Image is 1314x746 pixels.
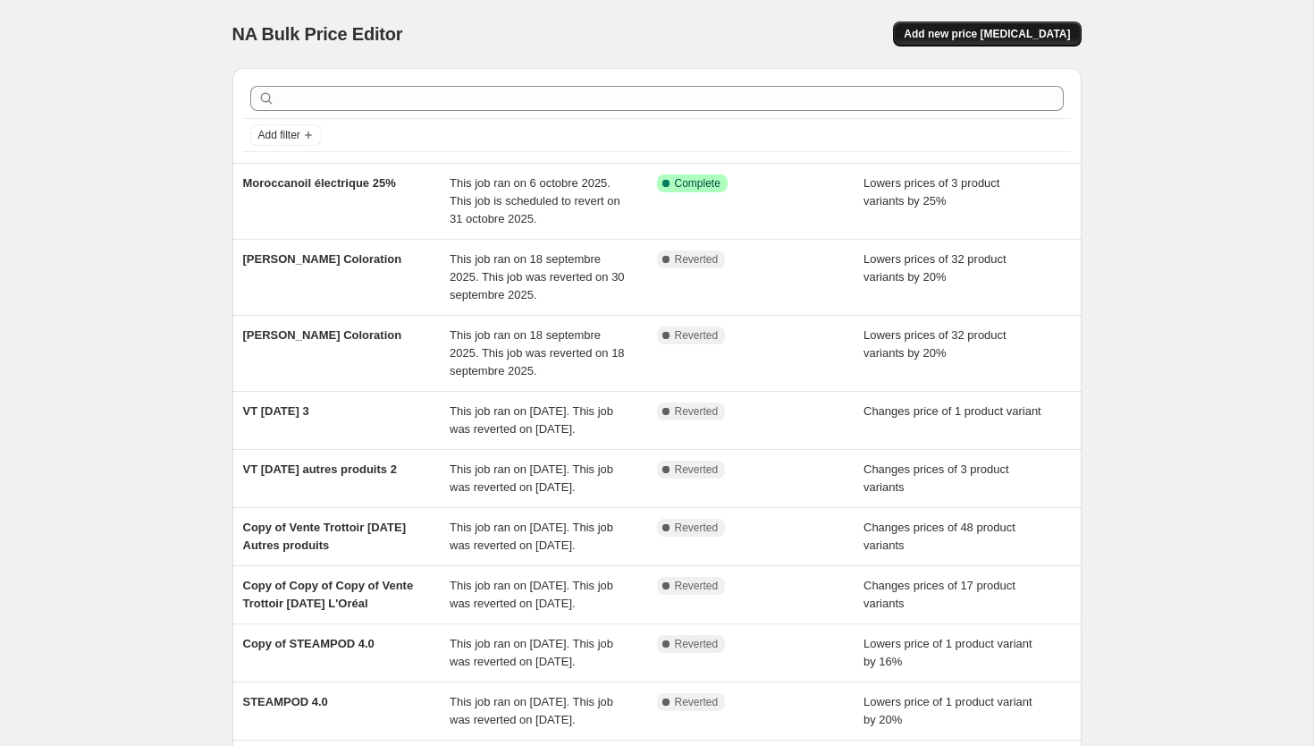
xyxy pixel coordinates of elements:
[232,24,403,44] span: NA Bulk Price Editor
[863,637,1032,668] span: Lowers price of 1 product variant by 16%
[863,462,1009,494] span: Changes prices of 3 product variants
[863,579,1015,610] span: Changes prices of 17 product variants
[893,21,1081,47] button: Add new price [MEDICAL_DATA]
[904,27,1070,41] span: Add new price [MEDICAL_DATA]
[863,695,1032,726] span: Lowers price of 1 product variant by 20%
[250,124,322,146] button: Add filter
[243,462,397,476] span: VT [DATE] autres produits 2
[450,252,625,301] span: This job ran on 18 septembre 2025. This job was reverted on 30 septembre 2025.
[863,404,1041,418] span: Changes price of 1 product variant
[243,404,309,418] span: VT [DATE] 3
[258,128,300,142] span: Add filter
[863,521,1015,552] span: Changes prices of 48 product variants
[863,176,999,208] span: Lowers prices of 3 product variants by 25%
[675,637,719,651] span: Reverted
[675,521,719,535] span: Reverted
[675,252,719,267] span: Reverted
[450,404,613,436] span: This job ran on [DATE]. This job was reverted on [DATE].
[675,176,720,191] span: Complete
[450,328,625,377] span: This job ran on 18 septembre 2025. This job was reverted on 18 septembre 2025.
[243,252,402,266] span: [PERSON_NAME] Coloration
[863,328,1007,360] span: Lowers prices of 32 product variants by 20%
[675,695,719,709] span: Reverted
[243,637,375,650] span: Copy of STEAMPOD 4.0
[243,695,328,708] span: STEAMPOD 4.0
[675,579,719,593] span: Reverted
[863,252,1007,284] span: Lowers prices of 32 product variants by 20%
[675,462,719,477] span: Reverted
[675,328,719,343] span: Reverted
[243,579,414,610] span: Copy of Copy of Copy of Vente Trottoir [DATE] L'Oréal
[243,328,402,342] span: [PERSON_NAME] Coloration
[450,695,613,726] span: This job ran on [DATE]. This job was reverted on [DATE].
[450,462,613,494] span: This job ran on [DATE]. This job was reverted on [DATE].
[243,521,406,552] span: Copy of Vente Trottoir [DATE] Autres produits
[450,637,613,668] span: This job ran on [DATE]. This job was reverted on [DATE].
[450,579,613,610] span: This job ran on [DATE]. This job was reverted on [DATE].
[675,404,719,419] span: Reverted
[243,176,396,190] span: Moroccanoil électrique 25%
[450,521,613,552] span: This job ran on [DATE]. This job was reverted on [DATE].
[450,176,620,225] span: This job ran on 6 octobre 2025. This job is scheduled to revert on 31 octobre 2025.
